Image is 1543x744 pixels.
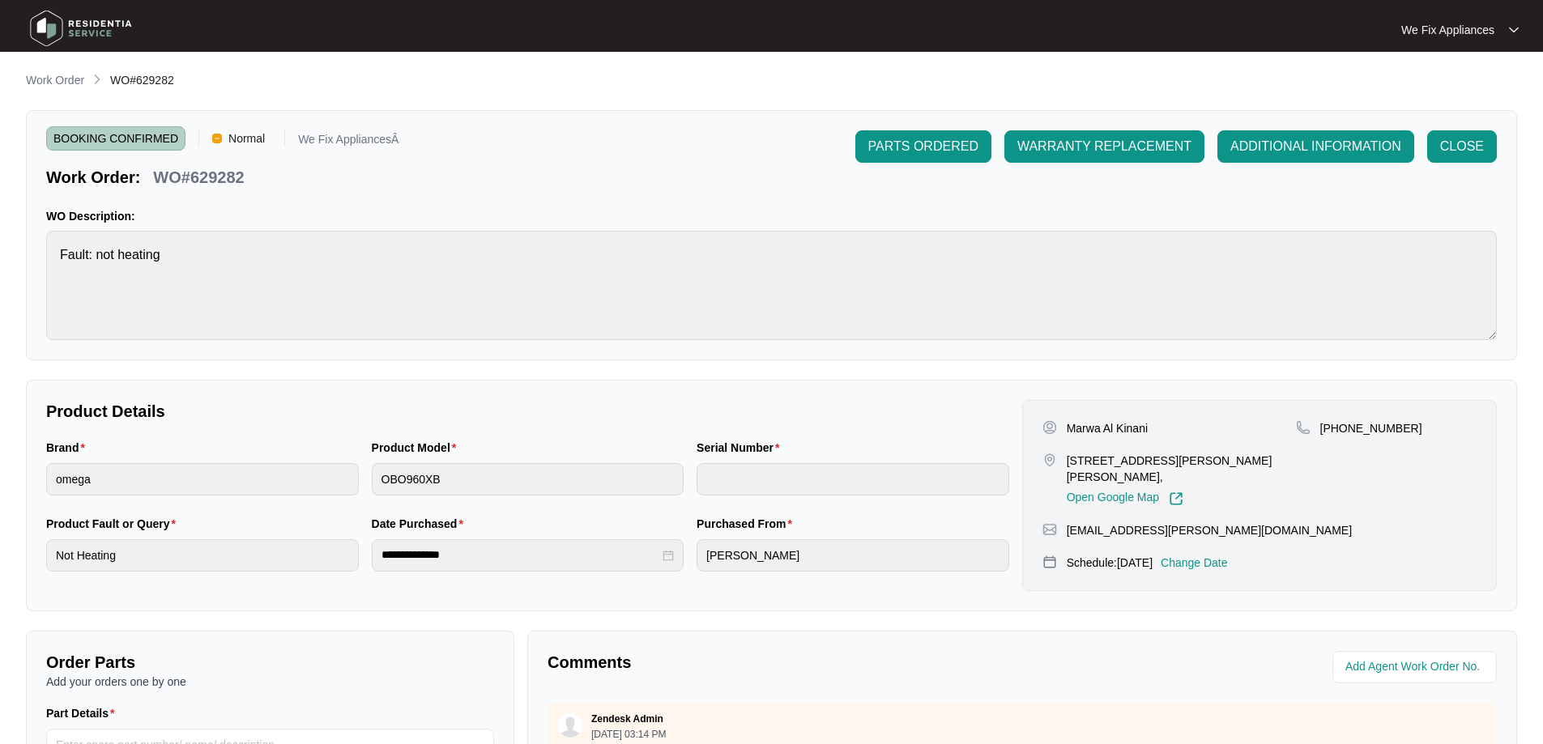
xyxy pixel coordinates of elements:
p: [EMAIL_ADDRESS][PERSON_NAME][DOMAIN_NAME] [1067,522,1352,538]
img: map-pin [1042,453,1057,467]
p: Zendesk Admin [591,712,663,725]
img: map-pin [1042,522,1057,537]
span: PARTS ORDERED [868,137,978,156]
p: We Fix Appliances [1401,22,1494,38]
p: Add your orders one by one [46,674,494,690]
input: Product Model [372,463,684,495]
label: Product Fault or Query [46,516,182,532]
img: dropdown arrow [1509,26,1519,34]
p: We Fix AppliancesÂ [298,134,399,151]
p: [PHONE_NUMBER] [1320,420,1422,436]
input: Serial Number [697,463,1009,495]
p: Marwa Al Kinani [1067,420,1148,436]
label: Product Model [372,440,463,456]
span: CLOSE [1440,137,1484,156]
input: Product Fault or Query [46,539,359,572]
a: Work Order [23,72,87,90]
input: Date Purchased [381,546,660,563]
span: Normal [222,126,271,151]
a: Open Google Map [1067,491,1183,506]
p: Order Parts [46,651,494,674]
p: Change Date [1161,555,1228,571]
span: WO#629282 [110,74,174,87]
p: [DATE] 03:14 PM [591,729,666,739]
button: PARTS ORDERED [855,130,991,163]
button: CLOSE [1427,130,1497,163]
input: Add Agent Work Order No. [1345,657,1487,677]
img: chevron-right [91,73,104,86]
input: Purchased From [697,539,1009,572]
p: WO#629282 [153,166,244,189]
p: Work Order [26,72,84,88]
img: user.svg [558,713,582,738]
p: WO Description: [46,208,1497,224]
img: map-pin [1042,555,1057,569]
img: residentia service logo [24,4,138,53]
p: Schedule: [DATE] [1067,555,1153,571]
img: Vercel Logo [212,134,222,143]
span: WARRANTY REPLACEMENT [1017,137,1191,156]
input: Brand [46,463,359,495]
p: Comments [548,651,1011,674]
label: Brand [46,440,92,456]
textarea: Fault: not heating [46,231,1497,340]
img: user-pin [1042,420,1057,435]
label: Part Details [46,705,121,721]
label: Date Purchased [372,516,470,532]
button: ADDITIONAL INFORMATION [1217,130,1414,163]
p: Product Details [46,400,1009,423]
span: BOOKING CONFIRMED [46,126,185,151]
img: map-pin [1296,420,1311,435]
p: Work Order: [46,166,140,189]
img: Link-External [1169,491,1183,506]
span: ADDITIONAL INFORMATION [1230,137,1401,156]
button: WARRANTY REPLACEMENT [1004,130,1204,163]
label: Serial Number [697,440,786,456]
p: [STREET_ADDRESS][PERSON_NAME][PERSON_NAME], [1067,453,1296,485]
label: Purchased From [697,516,799,532]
